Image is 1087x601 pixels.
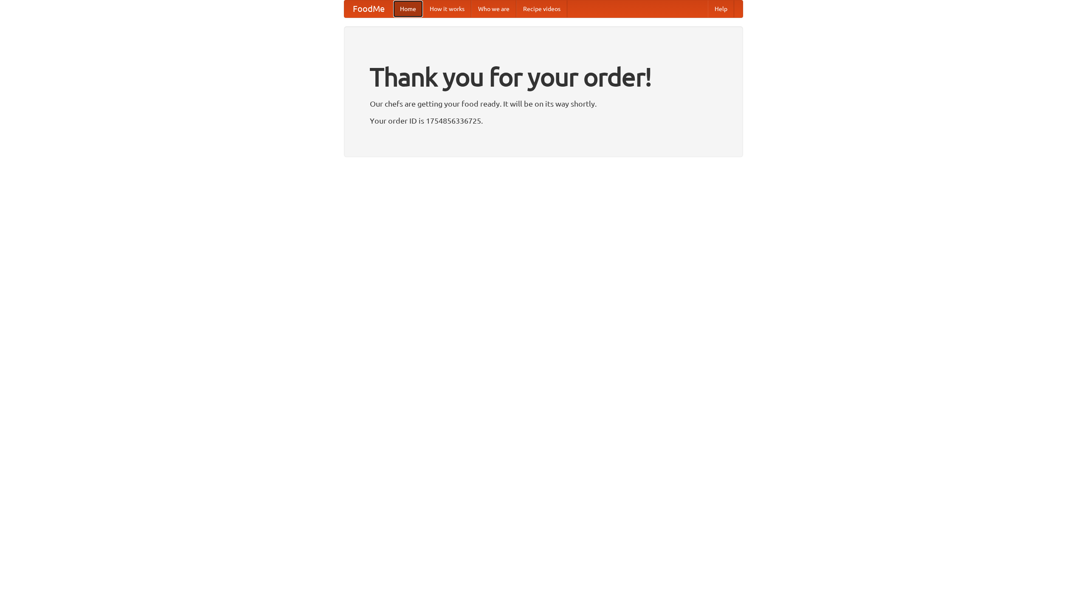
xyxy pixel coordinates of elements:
[471,0,516,17] a: Who we are
[370,114,717,127] p: Your order ID is 1754856336725.
[344,0,393,17] a: FoodMe
[393,0,423,17] a: Home
[708,0,734,17] a: Help
[423,0,471,17] a: How it works
[516,0,567,17] a: Recipe videos
[370,97,717,110] p: Our chefs are getting your food ready. It will be on its way shortly.
[370,56,717,97] h1: Thank you for your order!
